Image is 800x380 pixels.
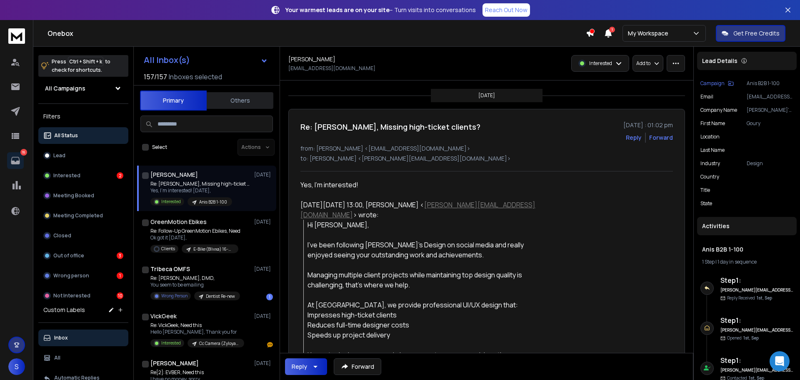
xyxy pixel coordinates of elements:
[207,91,273,110] button: Others
[53,292,90,299] p: Not Interested
[38,330,128,346] button: Inbox
[747,107,793,113] p: [PERSON_NAME]'s Design
[649,133,673,142] div: Forward
[307,310,544,320] li: Impresses high-ticket clients
[38,127,128,144] button: All Status
[757,295,772,301] span: 1st, Sep
[747,93,793,100] p: [EMAIL_ADDRESS][DOMAIN_NAME]
[747,80,793,87] p: Anis B2B 1-100
[53,272,89,279] p: Wrong person
[285,358,327,375] button: Reply
[7,152,24,169] a: 16
[144,72,167,82] span: 157 / 157
[254,266,273,272] p: [DATE]
[68,57,103,66] span: Ctrl + Shift + k
[38,227,128,244] button: Closed
[285,6,476,14] p: – Turn visits into conversations
[700,147,725,154] p: Last Name
[54,355,60,361] p: All
[733,29,780,38] p: Get Free Credits
[8,358,25,375] button: S
[38,80,128,97] button: All Campaigns
[266,294,273,300] div: 1
[254,219,273,225] p: [DATE]
[150,234,240,241] p: Ok got it [DATE],
[700,133,720,140] p: location
[150,359,199,367] h1: [PERSON_NAME]
[700,120,725,127] p: First Name
[702,57,737,65] p: Lead Details
[8,28,25,44] img: logo
[45,84,85,93] h1: All Campaigns
[137,52,275,68] button: All Inbox(s)
[702,259,792,265] div: |
[152,144,167,151] label: Select
[702,245,792,254] h1: Anis B2B 1-100
[161,199,181,205] p: Interested
[720,315,793,325] h6: Step 1 :
[161,293,187,299] p: Wrong Person
[636,60,650,67] p: Add to
[485,6,527,14] p: Reach Out Now
[700,93,713,100] p: Email
[53,152,65,159] p: Lead
[747,160,793,167] p: Design
[702,258,715,265] span: 1 Step
[609,27,615,33] span: 1
[700,174,719,180] p: Country
[117,292,123,299] div: 10
[150,322,244,329] p: Re: VickGeek, Need this
[254,313,273,320] p: [DATE]
[206,293,235,299] p: Dentist Re-new
[54,335,68,341] p: Inbox
[47,28,586,38] h1: Onebox
[307,320,544,330] li: Reduces full-time designer costs
[38,207,128,224] button: Meeting Completed
[38,111,128,122] h3: Filters
[150,187,250,194] p: Yes, I'm interested! [DATE],
[38,267,128,284] button: Wrong person1
[193,246,233,252] p: E-Bike (Blivxa) 16-04
[300,180,544,190] div: Yes, I'm interested!
[150,218,207,226] h1: GreenMotion Ebikes
[150,329,244,335] p: Hello [PERSON_NAME], Thank you for
[38,167,128,184] button: Interested2
[199,340,239,347] p: Cc Camera (Zyloya) 12-05
[307,300,544,310] div: At [GEOGRAPHIC_DATA], we provide professional UI/UX design that:
[307,240,544,260] div: I’ve been following [PERSON_NAME]'s Design on social media and really enjoyed seeing your outstan...
[482,3,530,17] a: Reach Out Now
[628,29,672,38] p: My Workspace
[161,246,175,252] p: Clients
[720,287,793,293] h6: [PERSON_NAME][EMAIL_ADDRESS][DOMAIN_NAME]
[38,287,128,304] button: Not Interested10
[38,247,128,264] button: Out of office3
[117,272,123,279] div: 1
[43,306,85,314] h3: Custom Labels
[38,147,128,164] button: Lead
[770,351,790,371] div: Open Intercom Messenger
[150,181,250,187] p: Re: [PERSON_NAME], Missing high-ticket clients?
[700,160,720,167] p: industry
[307,220,544,230] div: Hi [PERSON_NAME],
[478,92,495,99] p: [DATE]
[334,358,381,375] button: Forward
[161,340,181,346] p: Interested
[150,265,190,273] h1: Tribeca OMFS
[150,275,240,282] p: Re: [PERSON_NAME], DMD,
[150,312,177,320] h1: VickGeek
[254,171,273,178] p: [DATE]
[199,199,227,205] p: Anis B2B 1-100
[700,187,710,194] p: title
[52,58,110,74] p: Press to check for shortcuts.
[150,171,198,179] h1: [PERSON_NAME]
[307,330,544,340] li: Speeds up project delivery
[700,80,725,87] p: Campaign
[727,295,772,301] p: Reply Received
[285,6,390,14] strong: Your warmest leads are on your site
[169,72,222,82] h3: Inboxes selected
[307,350,544,360] div: Happy to design you a sample homepage to see our work in action.
[717,258,757,265] span: 1 day in sequence
[720,355,793,365] h6: Step 1 :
